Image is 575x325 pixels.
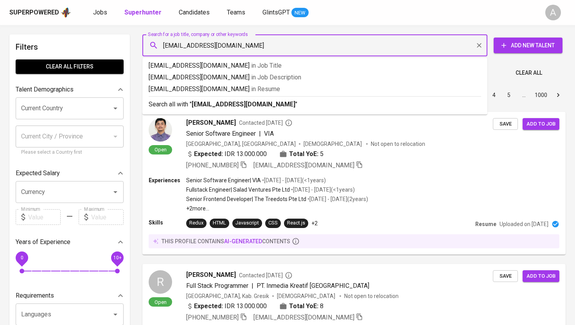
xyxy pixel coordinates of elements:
span: Senior Software Engineer [186,130,256,137]
button: Clear All [512,66,545,80]
span: in Job Description [251,74,301,81]
p: +2 more ... [186,205,368,212]
span: Save [497,120,514,129]
button: Go to page 4 [488,89,500,101]
span: 0 [20,255,23,260]
span: [DEMOGRAPHIC_DATA] [277,292,336,300]
span: Jobs [93,9,107,16]
div: A [545,5,561,20]
a: Superpoweredapp logo [9,7,71,18]
span: Open [151,299,170,305]
span: Add to job [526,120,555,129]
div: Redux [189,219,203,227]
p: Skills [149,219,186,226]
span: | [252,281,253,291]
a: GlintsGPT NEW [262,8,309,18]
a: Open[PERSON_NAME]Contacted [DATE]Senior Software Engineer|VIA[GEOGRAPHIC_DATA], [GEOGRAPHIC_DATA]... [142,112,566,255]
button: Go to page 5 [503,89,515,101]
p: Senior Frontend Developer | The Treedots Pte Ltd [186,195,306,203]
div: HTML [213,219,226,227]
p: Requirements [16,291,54,300]
span: [PERSON_NAME] [186,270,236,280]
p: Please select a Country first [21,149,118,156]
button: Open [110,103,121,114]
p: [EMAIL_ADDRESS][DOMAIN_NAME] [149,84,481,94]
button: Add to job [523,270,559,282]
span: in Resume [251,85,280,93]
a: Teams [227,8,247,18]
span: [PHONE_NUMBER] [186,162,239,169]
button: Open [110,187,121,198]
p: • [DATE] - [DATE] ( <1 years ) [261,176,326,184]
span: Add New Talent [500,41,556,50]
p: [EMAIL_ADDRESS][DOMAIN_NAME] [149,73,481,82]
p: Search all with " " [149,100,481,109]
b: Superhunter [124,9,162,16]
p: Years of Experience [16,237,70,247]
p: Not open to relocation [344,292,399,300]
p: this profile contains contents [162,237,290,245]
span: Full Stack Programmer [186,282,248,289]
div: [GEOGRAPHIC_DATA], [GEOGRAPHIC_DATA] [186,140,296,148]
p: • [DATE] - [DATE] ( 2 years ) [306,195,368,203]
div: IDR 13.000.000 [186,149,267,159]
span: Candidates [179,9,210,16]
button: Clear All filters [16,59,124,74]
p: +2 [311,219,318,227]
div: [GEOGRAPHIC_DATA], Kab. Gresik [186,292,269,300]
p: [EMAIL_ADDRESS][DOMAIN_NAME] [149,61,481,70]
span: PT. Inmedia Kreatif [GEOGRAPHIC_DATA] [257,282,369,289]
button: Open [110,309,121,320]
div: Javascript [235,219,259,227]
b: [EMAIL_ADDRESS][DOMAIN_NAME] [192,101,295,108]
div: Requirements [16,288,124,303]
button: Save [493,118,518,130]
span: AI-generated [224,238,262,244]
svg: By Batam recruiter [285,119,293,127]
button: Add to job [523,118,559,130]
b: Expected: [194,302,223,311]
span: in Job Title [251,62,282,69]
span: [EMAIL_ADDRESS][DOMAIN_NAME] [253,162,354,169]
nav: pagination navigation [427,89,566,101]
p: Experiences [149,176,186,184]
b: Expected: [194,149,223,159]
b: Total YoE: [289,149,318,159]
p: Senior Software Engineer | VIA [186,176,261,184]
p: • [DATE] - [DATE] ( <1 years ) [290,186,355,194]
span: Contacted [DATE] [239,119,293,127]
svg: By Batam recruiter [285,271,293,279]
b: Total YoE: [289,302,318,311]
span: [DEMOGRAPHIC_DATA] [304,140,363,148]
span: Open [151,146,170,153]
button: Go to next page [552,89,564,101]
span: Clear All [516,68,542,78]
p: Fullstack Engineer | Salad Ventures Pte Ltd [186,186,290,194]
div: React.js [287,219,305,227]
div: … [517,91,530,99]
input: Value [91,209,124,225]
div: Superpowered [9,8,59,17]
div: Years of Experience [16,234,124,250]
button: Add New Talent [494,38,562,53]
img: app logo [61,7,71,18]
span: Save [497,272,514,281]
span: [PHONE_NUMBER] [186,314,239,321]
p: Expected Salary [16,169,60,178]
span: Clear All filters [22,62,117,72]
span: Add to job [526,272,555,281]
span: Teams [227,9,245,16]
input: Value [28,209,61,225]
span: VIA [264,130,274,137]
button: Save [493,270,518,282]
span: | [259,129,261,138]
div: Expected Salary [16,165,124,181]
span: 10+ [113,255,121,260]
h6: Filters [16,41,124,53]
img: b7c226e3fdd8ff9d338d4041630f3341.jpg [149,118,172,142]
span: Contacted [DATE] [239,271,293,279]
div: CSS [268,219,278,227]
p: Not open to relocation [371,140,425,148]
a: Superhunter [124,8,163,18]
span: [EMAIL_ADDRESS][DOMAIN_NAME] [253,314,354,321]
